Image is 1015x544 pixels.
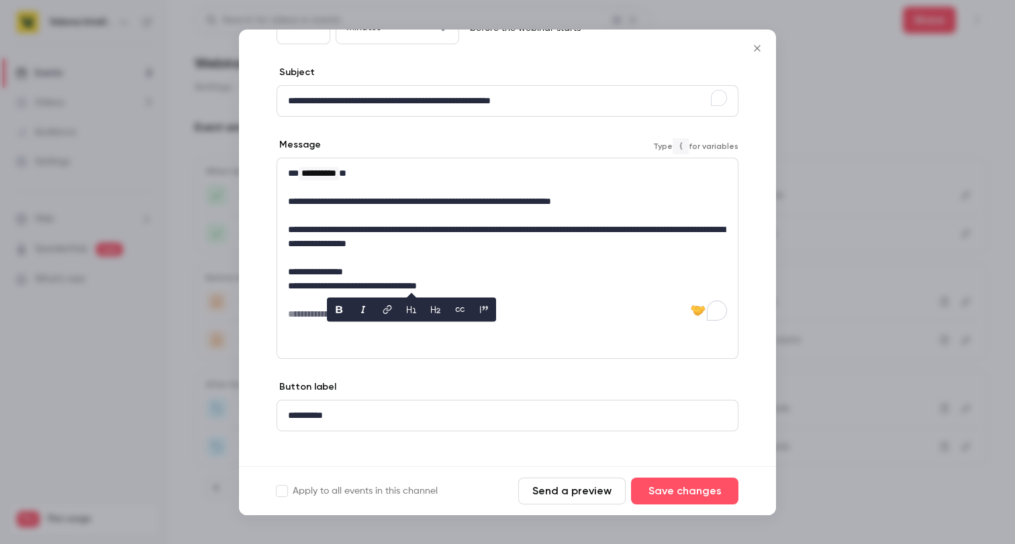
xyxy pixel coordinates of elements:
code: { [673,138,689,154]
label: Apply to all events in this channel [277,484,438,498]
button: blockquote [473,298,495,320]
label: Button label [277,380,336,394]
button: Save changes [631,478,738,504]
div: To enrich screen reader interactions, please activate Accessibility in Grammarly extension settings [277,158,738,329]
div: To enrich screen reader interactions, please activate Accessibility in Grammarly extension settings [277,86,738,116]
div: editor [277,86,738,116]
div: editor [277,400,738,431]
button: bold [328,298,350,320]
label: Message [277,138,321,152]
button: italic [352,298,374,320]
button: link [377,298,398,320]
label: Subject [277,66,315,79]
button: Send a preview [518,478,626,504]
span: Type for variables [653,138,738,154]
button: Close [744,35,771,62]
div: editor [277,158,738,329]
